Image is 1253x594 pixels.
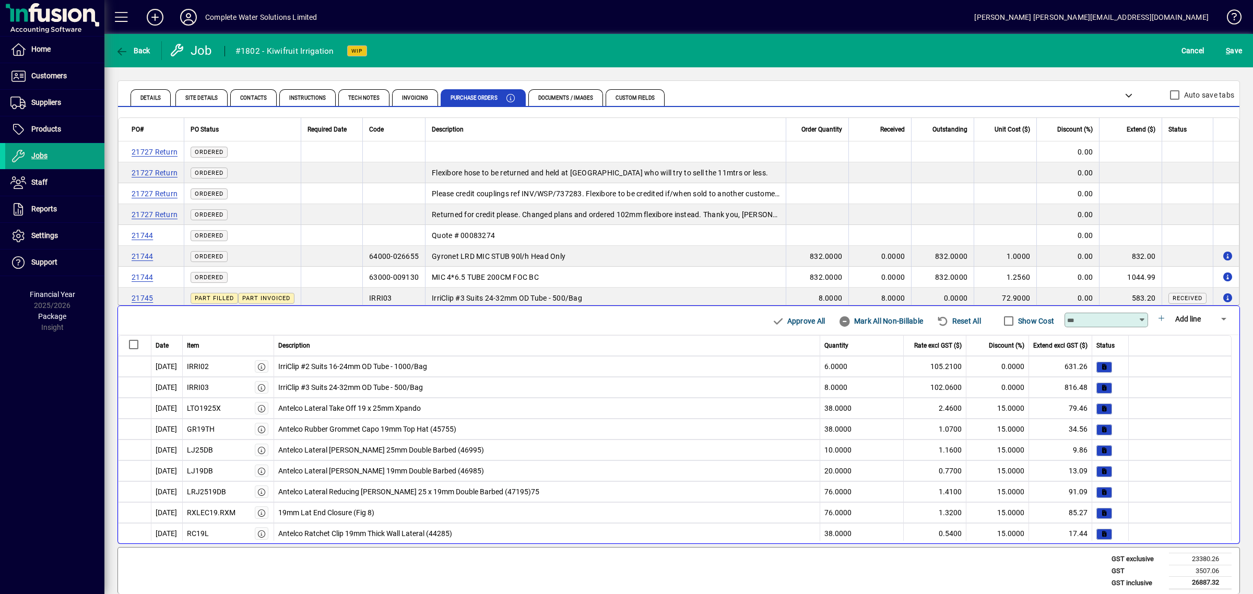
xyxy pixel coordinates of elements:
[242,295,290,302] span: Part Invoiced
[195,295,234,302] span: Part Filled
[369,294,392,302] span: IRRI03
[820,460,904,481] td: 20.0000
[278,341,310,350] span: Description
[5,37,104,63] a: Home
[274,398,821,419] td: Antelco Lateral Take Off 19 x 25mm Xpando
[989,341,1024,350] span: Discount (%)
[1057,124,1093,135] span: Discount (%)
[187,361,209,372] div: IRRI02
[820,356,904,377] td: 6.0000
[911,267,974,288] td: 832.0000
[5,223,104,249] a: Settings
[425,204,786,225] td: Returned for credit please. Changed plans and ordered 102mm flexibore instead. Thank you, [PERSON...
[904,460,966,481] td: 0.7700
[904,398,966,419] td: 2.4600
[904,439,966,460] td: 1.1600
[848,267,911,288] td: 0.0000
[1169,553,1232,565] td: 23380.26
[151,356,183,377] td: [DATE]
[187,507,235,518] div: RXLEC19.RXM
[911,246,974,267] td: 832.0000
[140,96,161,101] span: Details
[151,502,183,523] td: [DATE]
[1175,315,1201,323] span: Add line
[104,41,162,60] app-page-header-button: Back
[974,9,1209,26] div: [PERSON_NAME] [PERSON_NAME][EMAIL_ADDRESS][DOMAIN_NAME]
[1036,288,1099,308] td: 0.00
[1036,246,1099,267] td: 0.00
[187,486,226,497] div: LRJ2519DB
[848,246,911,267] td: 0.0000
[880,124,905,135] span: Received
[820,439,904,460] td: 10.0000
[1029,398,1092,419] td: 79.46
[937,313,981,329] span: Reset All
[824,341,848,350] span: Quantity
[151,523,183,544] td: [DATE]
[1169,565,1232,577] td: 3507.06
[974,246,1036,267] td: 1.0000
[274,377,821,398] td: IrriClip #3 Suits 24-32mm OD Tube - 500/Bag
[820,481,904,502] td: 76.0000
[5,116,104,142] a: Products
[538,96,594,101] span: Documents / Images
[132,231,153,240] a: 21744
[1036,225,1099,246] td: 0.00
[1127,124,1155,135] span: Extend ($)
[348,96,380,101] span: Tech Notes
[995,124,1030,135] span: Unit Cost ($)
[191,124,219,135] span: PO Status
[1106,577,1169,589] td: GST inclusive
[1106,553,1169,565] td: GST exclusive
[1099,267,1162,288] td: 1044.99
[132,169,178,177] a: 21727 Return
[1182,90,1235,100] label: Auto save tabs
[195,149,223,156] span: Ordered
[187,528,209,539] div: RC19L
[966,377,1029,398] td: 0.0000
[616,96,654,101] span: Custom Fields
[195,253,223,260] span: Ordered
[786,267,848,288] td: 832.0000
[195,232,223,239] span: Ordered
[308,124,356,135] div: Required Date
[274,523,821,544] td: Antelco Ratchet Clip 19mm Thick Wall Lateral (44285)
[151,481,183,502] td: [DATE]
[31,231,58,240] span: Settings
[369,252,419,260] span: 64000-026655
[187,424,215,435] div: GR19TH
[31,125,61,133] span: Products
[1029,460,1092,481] td: 13.09
[115,46,150,55] span: Back
[425,162,786,183] td: Flexibore hose to be returned and held at [GEOGRAPHIC_DATA] who will try to sell the 11mtrs or less.
[31,72,67,80] span: Customers
[820,419,904,439] td: 38.0000
[911,288,974,308] td: 0.0000
[138,8,172,27] button: Add
[1226,46,1230,55] span: S
[425,267,786,288] td: MIC 4*6.5 TUBE 200CM FOC BC
[1226,42,1242,59] span: ave
[205,9,317,26] div: Complete Water Solutions Limited
[274,439,821,460] td: Antelco Lateral [PERSON_NAME] 25mm Double Barbed (46995)
[170,42,214,59] div: Job
[1033,341,1087,350] span: Extend excl GST ($)
[966,460,1029,481] td: 15.0000
[30,290,75,299] span: Financial Year
[151,439,183,460] td: [DATE]
[966,502,1029,523] td: 15.0000
[195,170,223,176] span: Ordered
[1223,41,1245,60] button: Save
[369,124,384,135] span: Code
[1036,141,1099,162] td: 0.00
[1099,246,1162,267] td: 832.00
[786,246,848,267] td: 832.0000
[904,523,966,544] td: 0.5400
[772,313,825,329] span: Approve All
[185,96,218,101] span: Site Details
[151,460,183,481] td: [DATE]
[5,90,104,116] a: Suppliers
[1096,341,1115,350] span: Status
[38,312,66,320] span: Package
[425,225,786,246] td: Quote # 00083274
